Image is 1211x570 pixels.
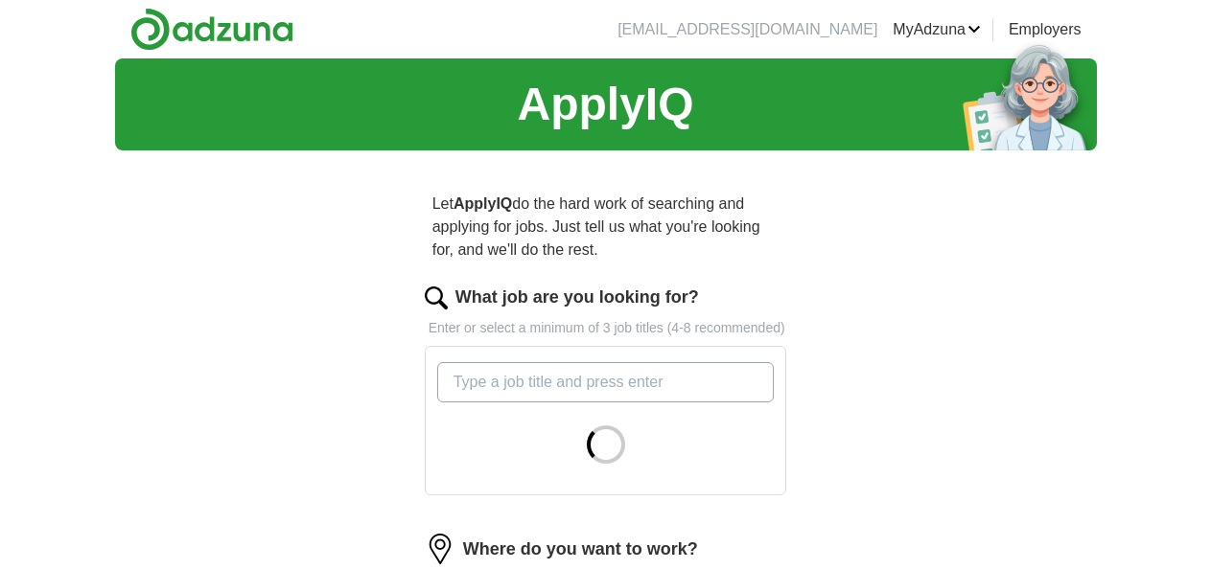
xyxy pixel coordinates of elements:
li: [EMAIL_ADDRESS][DOMAIN_NAME] [617,18,877,41]
label: Where do you want to work? [463,536,698,562]
img: Adzuna logo [130,8,293,51]
p: Let do the hard work of searching and applying for jobs. Just tell us what you're looking for, an... [425,185,787,269]
img: search.png [425,286,448,309]
img: location.png [425,534,455,564]
strong: ApplyIQ [454,195,512,212]
p: Enter or select a minimum of 3 job titles (4-8 recommended) [425,318,787,338]
input: Type a job title and press enter [437,362,775,402]
label: What job are you looking for? [455,285,699,310]
a: MyAdzuna [893,18,981,41]
a: Employers [1009,18,1082,41]
h1: ApplyIQ [517,70,693,139]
